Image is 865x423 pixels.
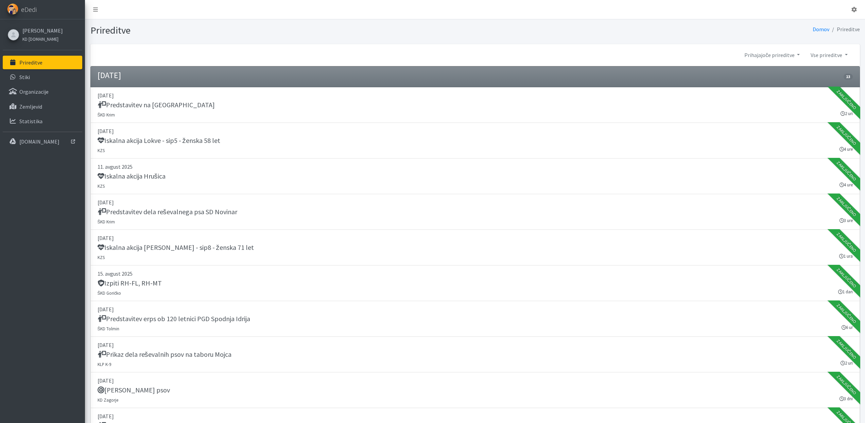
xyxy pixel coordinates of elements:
[98,255,105,260] small: KZS
[19,88,49,95] p: Organizacije
[19,103,42,110] p: Zemljevid
[98,71,121,80] h4: [DATE]
[98,270,853,278] p: 15. avgust 2025
[98,397,118,403] small: KD Zagorje
[98,315,250,323] h5: Predstavitev erps ob 120 letnici PGD Spodnja Idrija
[22,36,58,42] small: KD [DOMAIN_NAME]
[98,243,254,252] h5: Iskalna akcija [PERSON_NAME] - sip8 - ženska 71 let
[3,100,82,113] a: Zemljevid
[19,118,42,125] p: Statistika
[22,26,63,35] a: [PERSON_NAME]
[3,135,82,148] a: [DOMAIN_NAME]
[98,326,120,331] small: ŠKD Tolmin
[739,48,805,62] a: Prihajajoče prireditve
[98,172,166,180] h5: Iskalna akcija Hrušica
[98,163,853,171] p: 11. avgust 2025
[7,3,18,15] img: eDedi
[98,341,853,349] p: [DATE]
[90,87,860,123] a: [DATE] Predstavitev na [GEOGRAPHIC_DATA] ŠKD Krim 2 uri Zaključeno
[805,48,853,62] a: Vse prireditve
[98,362,111,367] small: KLP K-9
[90,24,473,36] h1: Prireditve
[98,412,853,420] p: [DATE]
[90,301,860,337] a: [DATE] Predstavitev erps ob 120 letnici PGD Spodnja Idrija ŠKD Tolmin 6 ur Zaključeno
[19,59,42,66] p: Prireditve
[98,350,231,358] h5: Prikaz dela reševalnih psov na taboru Mojca
[98,148,105,153] small: KZS
[98,208,237,216] h5: Predstavitev dela reševalnega psa SD Novinar
[98,112,115,117] small: ŠKD Krim
[3,70,82,84] a: Stiki
[98,183,105,189] small: KZS
[90,123,860,159] a: [DATE] Iskalna akcija Lokve - sip5 - ženska 58 let KZS 4 ure Zaključeno
[844,74,852,80] span: 13
[98,234,853,242] p: [DATE]
[829,24,860,34] li: Prireditve
[22,35,63,43] a: KD [DOMAIN_NAME]
[98,376,853,385] p: [DATE]
[813,26,829,33] a: Domov
[19,138,59,145] p: [DOMAIN_NAME]
[90,265,860,301] a: 15. avgust 2025 Izpiti RH-FL, RH-MT ŠKD Goričko 1 dan Zaključeno
[90,337,860,372] a: [DATE] Prikaz dela reševalnih psov na taboru Mojca KLP K-9 2 uri Zaključeno
[3,56,82,69] a: Prireditve
[98,198,853,206] p: [DATE]
[90,194,860,230] a: [DATE] Predstavitev dela reševalnega psa SD Novinar ŠKD Krim 3 ure Zaključeno
[98,290,121,296] small: ŠKD Goričko
[98,101,215,109] h5: Predstavitev na [GEOGRAPHIC_DATA]
[98,136,220,145] h5: Iskalna akcija Lokve - sip5 - ženska 58 let
[98,127,853,135] p: [DATE]
[98,386,170,394] h5: [PERSON_NAME] psov
[90,372,860,408] a: [DATE] [PERSON_NAME] psov KD Zagorje 3 dni Zaključeno
[98,305,853,313] p: [DATE]
[19,74,30,80] p: Stiki
[90,230,860,265] a: [DATE] Iskalna akcija [PERSON_NAME] - sip8 - ženska 71 let KZS 1 ura Zaključeno
[98,279,162,287] h5: Izpiti RH-FL, RH-MT
[3,114,82,128] a: Statistika
[98,91,853,99] p: [DATE]
[90,159,860,194] a: 11. avgust 2025 Iskalna akcija Hrušica KZS 4 ure Zaključeno
[3,85,82,98] a: Organizacije
[21,4,37,15] span: eDedi
[98,219,115,224] small: ŠKD Krim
